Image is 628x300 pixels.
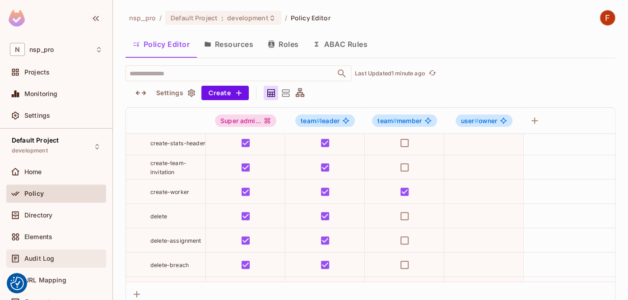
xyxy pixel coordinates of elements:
[9,10,25,27] img: SReyMgAAAABJRU5ErkJggg==
[285,14,287,22] li: /
[461,116,479,124] span: user
[24,190,44,197] span: Policy
[24,233,52,240] span: Elements
[335,67,348,80] button: Open
[150,140,205,147] span: create-stats-header
[159,14,162,22] li: /
[126,33,197,55] button: Policy Editor
[171,14,218,22] span: Default Project
[153,86,198,100] button: Settings
[12,137,59,144] span: Default Project
[129,14,156,22] span: the active workspace
[393,116,397,124] span: #
[425,68,438,79] span: Click to refresh data
[150,213,167,220] span: delete
[301,116,320,124] span: team
[427,68,438,79] button: refresh
[461,117,498,124] span: owner
[215,114,276,127] div: Super admi...
[600,10,615,25] img: Felipe Kharaba
[150,237,201,244] span: delete-assignment
[29,46,54,53] span: Workspace: nsp_pro
[227,14,268,22] span: development
[10,277,24,290] img: Revisit consent button
[12,147,48,154] span: development
[150,189,189,195] span: create-worker
[24,255,54,262] span: Audit Log
[291,14,330,22] span: Policy Editor
[197,33,261,55] button: Resources
[24,277,66,284] span: URL Mapping
[316,116,320,124] span: #
[24,90,58,97] span: Monitoring
[24,112,50,119] span: Settings
[428,69,436,78] span: refresh
[355,70,425,77] p: Last Updated 1 minute ago
[215,114,276,127] span: Super admin
[221,14,224,22] span: :
[261,33,306,55] button: Roles
[301,117,340,124] span: leader
[10,43,25,56] span: N
[150,160,186,175] span: create-team-invitation
[24,69,50,76] span: Projects
[24,168,42,175] span: Home
[10,277,24,290] button: Consent Preferences
[24,212,52,219] span: Directory
[306,33,375,55] button: ABAC Rules
[201,86,249,100] button: Create
[474,116,478,124] span: #
[377,117,422,124] span: member
[377,116,397,124] span: team
[150,262,189,268] span: delete-breach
